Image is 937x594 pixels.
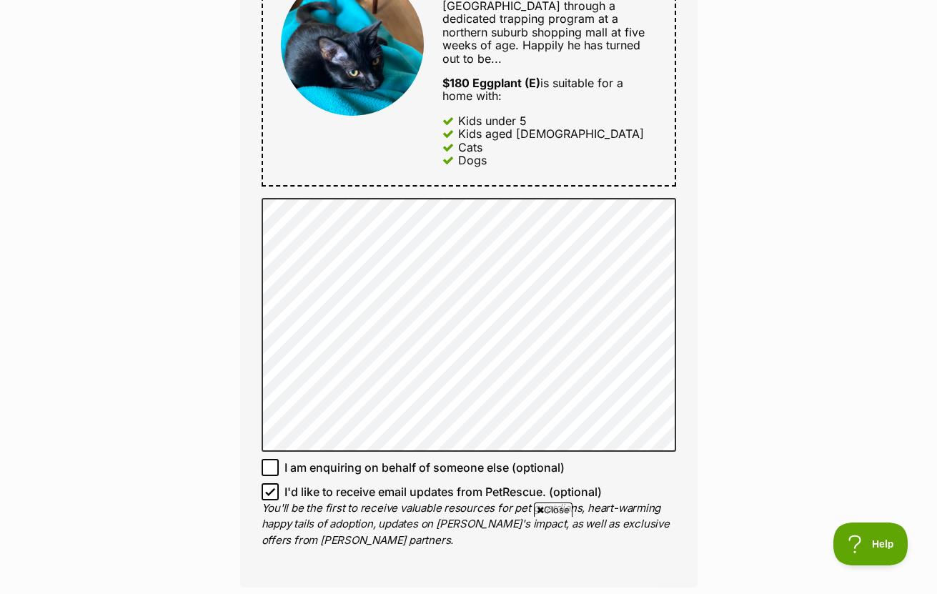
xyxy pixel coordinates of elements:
[458,154,487,167] div: Dogs
[458,141,482,154] div: Cats
[284,459,565,476] span: I am enquiring on behalf of someone else (optional)
[442,76,656,103] div: is suitable for a home with:
[458,127,644,140] div: Kids aged [DEMOGRAPHIC_DATA]
[284,483,602,500] span: I'd like to receive email updates from PetRescue. (optional)
[458,114,527,127] div: Kids under 5
[262,500,676,549] p: You'll be the first to receive valuable resources for pet guardians, heart-warming happy tails of...
[534,503,572,517] span: Close
[209,523,729,587] iframe: Advertisement
[442,76,540,90] strong: $180 Eggplant (E)
[833,523,908,565] iframe: Help Scout Beacon - Open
